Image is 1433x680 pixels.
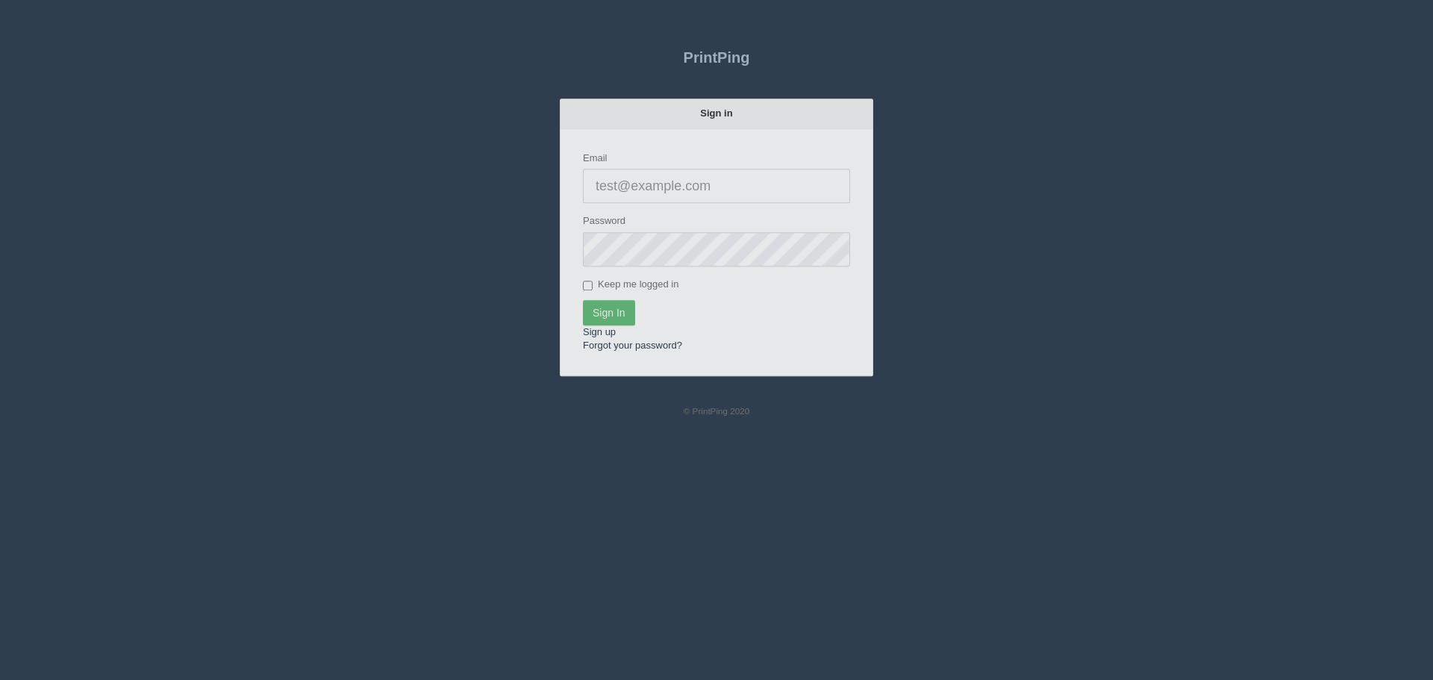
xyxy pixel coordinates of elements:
input: Sign In [583,299,635,324]
small: © PrintPing 2020 [684,406,750,416]
label: Email [583,150,608,164]
a: Forgot your password? [583,338,682,349]
a: Sign up [583,325,616,336]
strong: Sign in [700,106,732,117]
input: test@example.com [583,167,850,202]
input: Keep me logged in [583,279,593,289]
label: Password [583,213,625,227]
label: Keep me logged in [583,276,678,291]
a: PrintPing [560,37,873,75]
